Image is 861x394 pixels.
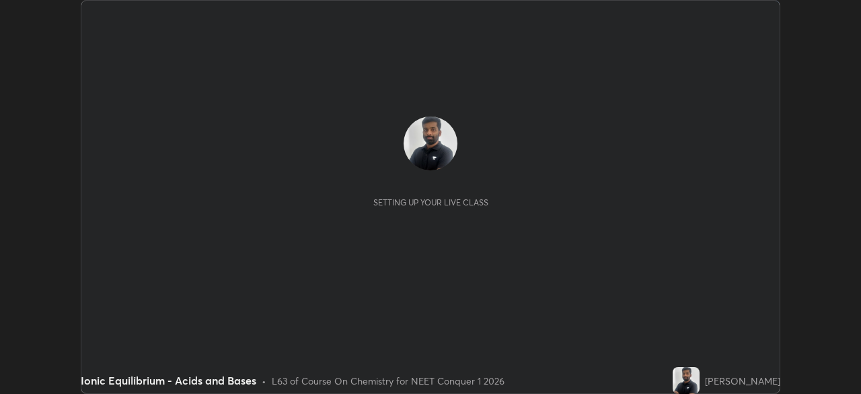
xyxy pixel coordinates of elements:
div: • [262,374,266,388]
div: L63 of Course On Chemistry for NEET Conquer 1 2026 [272,374,504,388]
img: 24d67036607d45f1b5261c940733aadb.jpg [673,367,700,394]
div: Setting up your live class [373,197,488,207]
div: Ionic Equilibrium - Acids and Bases [81,372,256,389]
img: 24d67036607d45f1b5261c940733aadb.jpg [404,117,457,170]
div: [PERSON_NAME] [705,374,780,388]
